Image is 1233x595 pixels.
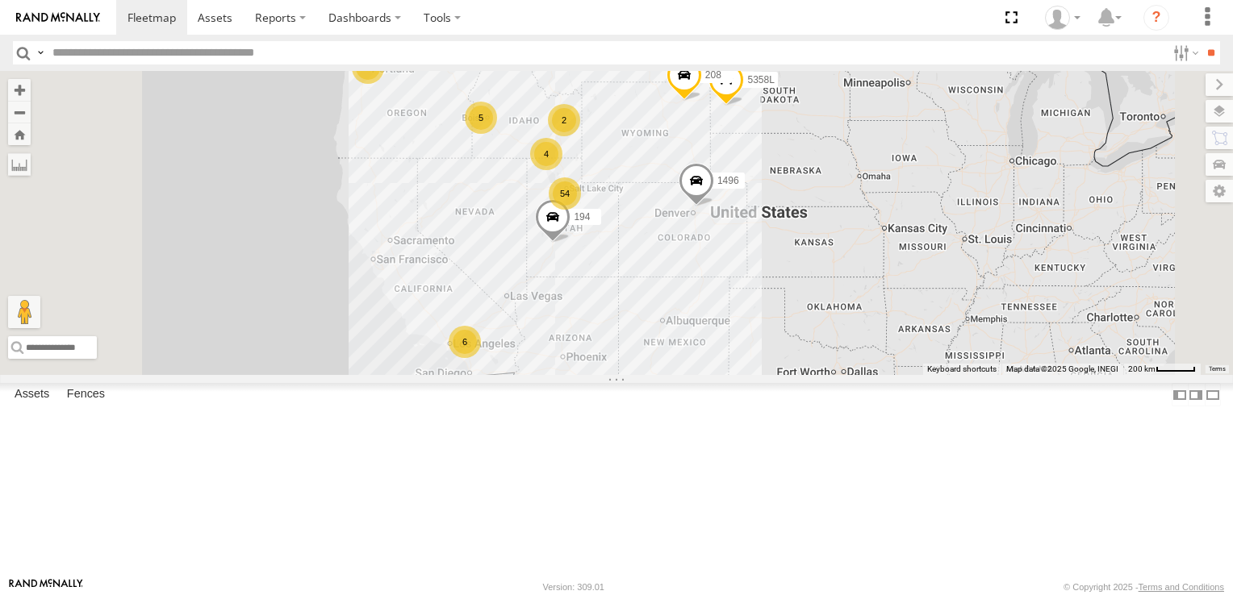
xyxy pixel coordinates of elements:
a: Terms (opens in new tab) [1209,365,1226,372]
label: Fences [59,384,113,406]
div: 5 [465,102,497,134]
div: © Copyright 2025 - [1064,582,1224,592]
img: rand-logo.svg [16,12,100,23]
label: Assets [6,384,57,406]
label: Map Settings [1206,180,1233,202]
label: Measure [8,153,31,176]
div: 4 [530,138,562,170]
label: Search Query [34,41,47,64]
div: 2 [548,104,580,136]
button: Zoom Home [8,123,31,145]
span: 5358L [747,73,774,85]
div: 8 [352,52,384,84]
div: Version: 309.01 [543,582,604,592]
label: Search Filter Options [1167,41,1202,64]
span: 208 [705,69,721,80]
div: 54 [549,177,581,210]
div: 6 [449,326,481,358]
a: Terms and Conditions [1139,582,1224,592]
label: Dock Summary Table to the Right [1188,383,1204,406]
label: Dock Summary Table to the Left [1172,383,1188,406]
button: Zoom in [8,79,31,101]
span: Map data ©2025 Google, INEGI [1006,364,1118,373]
span: 194 [574,211,590,223]
span: 200 km [1128,364,1156,373]
button: Keyboard shortcuts [927,364,997,375]
button: Drag Pegman onto the map to open Street View [8,296,40,328]
a: Visit our Website [9,579,83,595]
i: ? [1143,5,1169,31]
span: 1496 [717,175,739,186]
button: Zoom out [8,101,31,123]
label: Hide Summary Table [1205,383,1221,406]
button: Map Scale: 200 km per 46 pixels [1123,364,1201,375]
div: Heidi Drysdale [1039,6,1086,30]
